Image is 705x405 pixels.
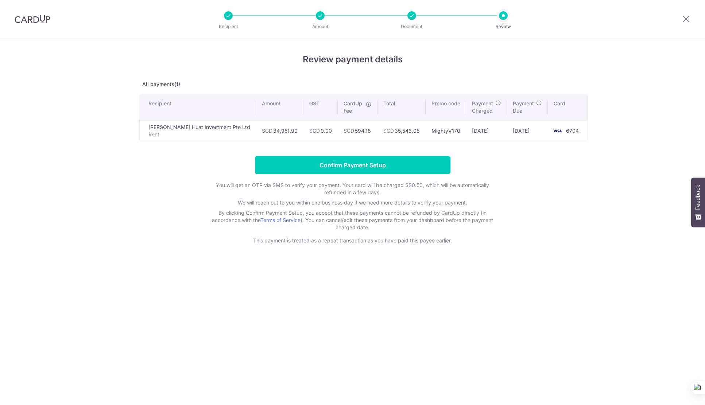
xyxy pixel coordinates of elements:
button: Feedback - Show survey [691,178,705,227]
td: 0.00 [303,120,338,141]
span: SGD [309,128,320,134]
th: Promo code [426,94,466,120]
td: [DATE] [507,120,548,141]
td: 594.18 [338,120,377,141]
input: Confirm Payment Setup [255,156,450,174]
p: We will reach out to you within one business day if we need more details to verify your payment. [207,199,499,206]
iframe: Opens a widget where you can find more information [658,383,698,401]
span: Feedback [695,185,701,210]
td: 34,951.90 [256,120,303,141]
th: GST [303,94,338,120]
span: SGD [262,128,272,134]
th: Card [548,94,588,120]
td: MightyV170 [426,120,466,141]
th: Recipient [140,94,256,120]
p: All payments(1) [139,81,566,88]
span: CardUp Fee [344,100,362,114]
img: CardUp [15,15,50,23]
p: Recipient [201,23,255,30]
th: Total [377,94,426,120]
span: Payment Due [513,100,534,114]
p: Amount [293,23,347,30]
span: Payment Charged [472,100,493,114]
p: Review [476,23,530,30]
p: You will get an OTP via SMS to verify your payment. Your card will be charged S$0.50, which will ... [207,182,499,196]
td: [PERSON_NAME] Huat Investment Pte Ltd [140,120,256,141]
h4: Review payment details [139,53,566,66]
p: This payment is treated as a repeat transaction as you have paid this payee earlier. [207,237,499,244]
p: Document [385,23,439,30]
span: SGD [383,128,394,134]
td: 35,546.08 [377,120,426,141]
td: [DATE] [466,120,507,141]
span: 6704 [566,128,579,134]
span: SGD [344,128,354,134]
th: Amount [256,94,303,120]
a: Terms of Service [260,217,301,223]
p: By clicking Confirm Payment Setup, you accept that these payments cannot be refunded by CardUp di... [207,209,499,231]
p: Rent [148,131,250,138]
img: <span class="translation_missing" title="translation missing: en.account_steps.new_confirm_form.b... [550,126,565,135]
